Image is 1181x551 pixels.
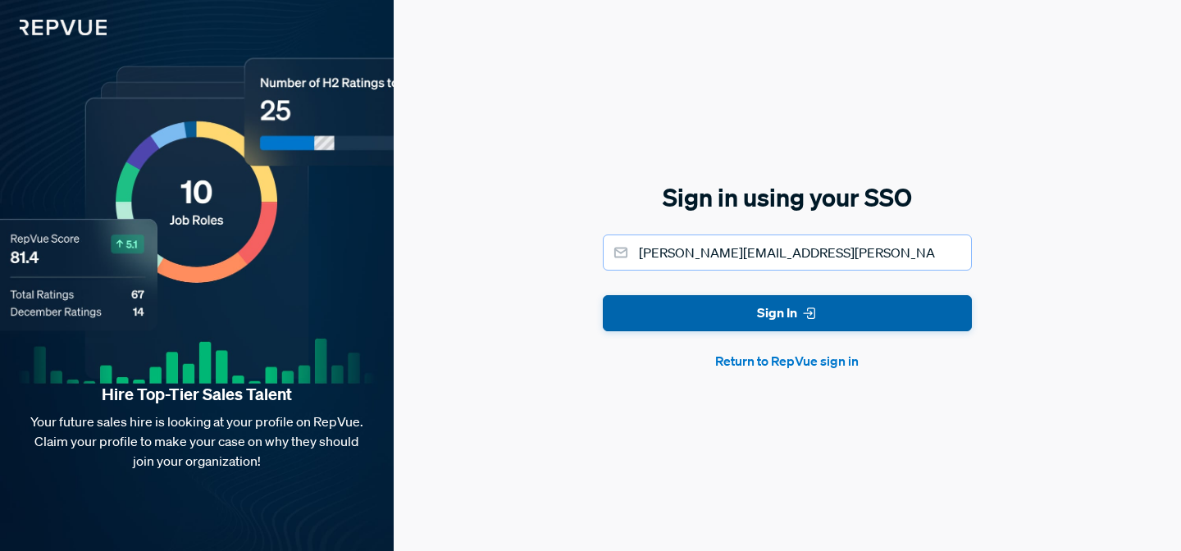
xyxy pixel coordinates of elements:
[26,412,367,471] p: Your future sales hire is looking at your profile on RepVue. Claim your profile to make your case...
[603,180,972,215] h5: Sign in using your SSO
[603,235,972,271] input: Email address
[603,295,972,332] button: Sign In
[26,384,367,405] strong: Hire Top-Tier Sales Talent
[603,351,972,371] button: Return to RepVue sign in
